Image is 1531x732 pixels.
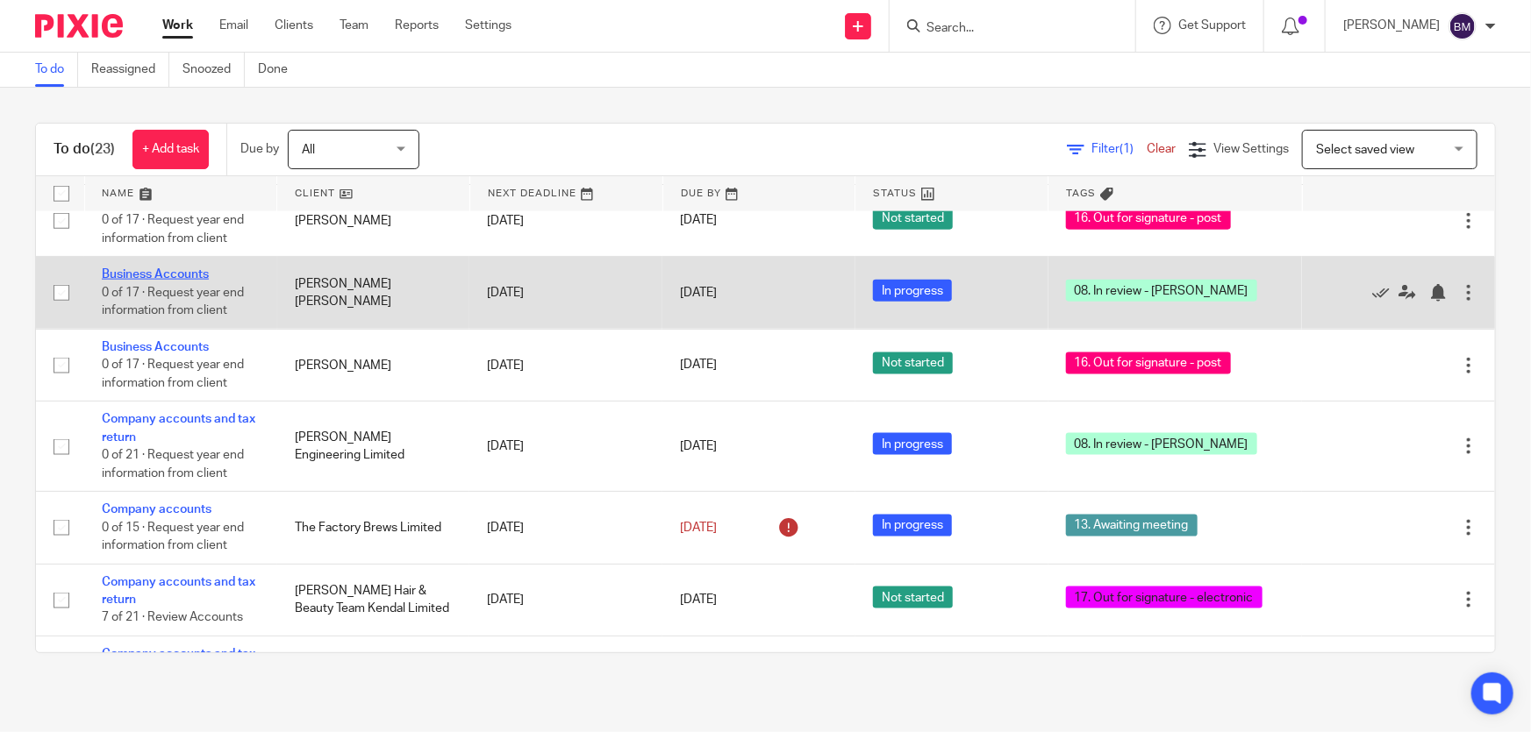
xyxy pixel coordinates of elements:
[102,503,211,515] a: Company accounts
[1066,280,1257,302] span: 08. In review - [PERSON_NAME]
[90,142,115,156] span: (23)
[680,440,717,452] span: [DATE]
[132,130,209,169] a: + Add task
[469,402,662,492] td: [DATE]
[240,140,279,158] p: Due by
[162,17,193,34] a: Work
[680,215,717,227] span: [DATE]
[925,21,1083,37] input: Search
[680,593,717,606] span: [DATE]
[469,564,662,636] td: [DATE]
[1066,433,1257,455] span: 08. In review - [PERSON_NAME]
[302,144,315,156] span: All
[277,564,470,636] td: [PERSON_NAME] Hair & Beauty Team Kendal Limited
[102,287,244,317] span: 0 of 17 · Request year end information from client
[1316,144,1414,156] span: Select saved view
[102,576,255,606] a: Company accounts and tax return
[277,636,470,707] td: R A & A [PERSON_NAME] Limited
[469,185,662,257] td: [DATE]
[1449,12,1477,40] img: svg%3E
[680,287,717,299] span: [DATE]
[277,402,470,492] td: [PERSON_NAME] Engineering Limited
[1178,19,1246,32] span: Get Support
[395,17,439,34] a: Reports
[469,329,662,401] td: [DATE]
[275,17,313,34] a: Clients
[1066,208,1231,230] span: 16. Out for signature - post
[102,413,255,443] a: Company accounts and tax return
[277,492,470,564] td: The Factory Brews Limited
[182,53,245,87] a: Snoozed
[54,140,115,159] h1: To do
[102,359,244,390] span: 0 of 17 · Request year end information from client
[102,648,255,678] a: Company accounts and tax return
[219,17,248,34] a: Email
[102,612,243,624] span: 7 of 21 · Review Accounts
[277,257,470,329] td: [PERSON_NAME] [PERSON_NAME]
[340,17,368,34] a: Team
[277,185,470,257] td: [PERSON_NAME]
[1091,143,1147,155] span: Filter
[1372,284,1399,302] a: Mark as done
[102,268,209,281] a: Business Accounts
[102,215,244,245] span: 0 of 17 · Request year end information from client
[1066,188,1096,198] span: Tags
[469,257,662,329] td: [DATE]
[1147,143,1176,155] a: Clear
[35,53,78,87] a: To do
[35,14,123,38] img: Pixie
[469,636,662,707] td: [DATE]
[469,492,662,564] td: [DATE]
[102,449,244,480] span: 0 of 21 · Request year end information from client
[873,352,953,374] span: Not started
[680,359,717,372] span: [DATE]
[873,515,952,537] span: In progress
[91,53,169,87] a: Reassigned
[277,329,470,401] td: [PERSON_NAME]
[1120,143,1134,155] span: (1)
[1213,143,1289,155] span: View Settings
[258,53,301,87] a: Done
[873,280,952,302] span: In progress
[1066,352,1231,374] span: 16. Out for signature - post
[680,522,717,534] span: [DATE]
[873,208,953,230] span: Not started
[873,586,953,608] span: Not started
[873,433,952,455] span: In progress
[102,341,209,353] a: Business Accounts
[102,522,244,552] span: 0 of 15 · Request year end information from client
[1066,586,1263,608] span: 17. Out for signature - electronic
[1343,17,1440,34] p: [PERSON_NAME]
[1066,515,1198,537] span: 13. Awaiting meeting
[465,17,512,34] a: Settings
